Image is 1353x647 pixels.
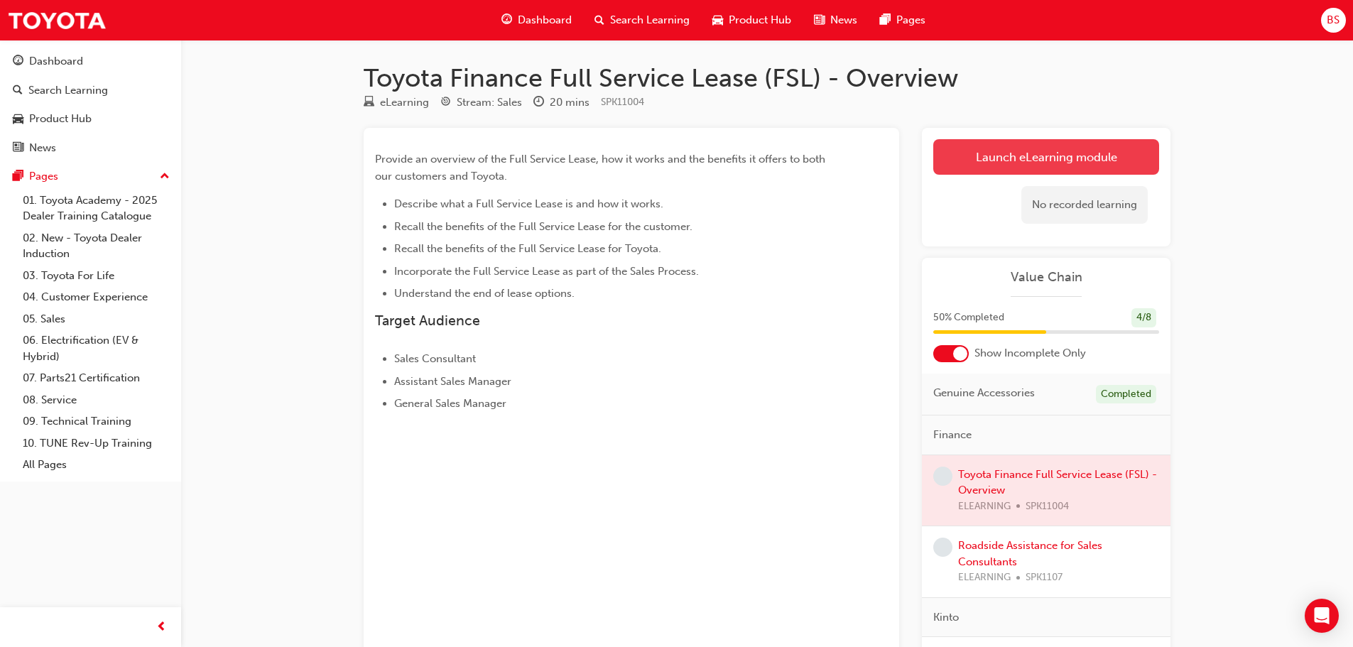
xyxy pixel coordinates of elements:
span: SPK1107 [1026,570,1063,586]
span: Target Audience [375,312,480,329]
span: target-icon [440,97,451,109]
span: search-icon [594,11,604,29]
button: Pages [6,163,175,190]
span: pages-icon [880,11,891,29]
span: clock-icon [533,97,544,109]
span: Sales Consultant [394,352,476,365]
span: ELEARNING [958,570,1011,586]
span: learningRecordVerb_NONE-icon [933,467,952,486]
span: Learning resource code [601,96,644,108]
div: 20 mins [550,94,589,111]
span: Show Incomplete Only [974,345,1086,361]
span: Search Learning [610,12,690,28]
div: News [29,140,56,156]
div: Product Hub [29,111,92,127]
a: 01. Toyota Academy - 2025 Dealer Training Catalogue [17,190,175,227]
span: pages-icon [13,170,23,183]
a: 02. New - Toyota Dealer Induction [17,227,175,265]
div: Completed [1096,385,1156,404]
span: Incorporate the Full Service Lease as part of the Sales Process. [394,265,699,278]
span: Recall the benefits of the Full Service Lease for Toyota. [394,242,661,255]
div: Type [364,94,429,112]
span: news-icon [13,142,23,155]
div: eLearning [380,94,429,111]
div: Duration [533,94,589,112]
button: DashboardSearch LearningProduct HubNews [6,45,175,163]
span: Provide an overview of the Full Service Lease, how it works and the benefits it offers to both ou... [375,153,828,183]
span: Recall the benefits of the Full Service Lease for the customer. [394,220,692,233]
div: Open Intercom Messenger [1305,599,1339,633]
a: Dashboard [6,48,175,75]
div: No recorded learning [1021,186,1148,224]
div: Stream: Sales [457,94,522,111]
div: Dashboard [29,53,83,70]
span: car-icon [712,11,723,29]
span: Describe what a Full Service Lease is and how it works. [394,197,663,210]
span: learningResourceType_ELEARNING-icon [364,97,374,109]
span: Pages [896,12,925,28]
span: Finance [933,427,972,443]
span: guage-icon [501,11,512,29]
span: General Sales Manager [394,397,506,410]
span: 50 % Completed [933,310,1004,326]
a: 06. Electrification (EV & Hybrid) [17,330,175,367]
span: Product Hub [729,12,791,28]
a: search-iconSearch Learning [583,6,701,35]
a: 10. TUNE Rev-Up Training [17,433,175,455]
span: guage-icon [13,55,23,68]
h1: Toyota Finance Full Service Lease (FSL) - Overview [364,62,1170,94]
span: prev-icon [156,619,167,636]
img: Trak [7,4,107,36]
a: guage-iconDashboard [490,6,583,35]
span: Genuine Accessories [933,385,1035,401]
a: news-iconNews [803,6,869,35]
a: All Pages [17,454,175,476]
span: Kinto [933,609,959,626]
span: Dashboard [518,12,572,28]
a: 04. Customer Experience [17,286,175,308]
span: News [830,12,857,28]
div: 4 / 8 [1131,308,1156,327]
span: Understand the end of lease options. [394,287,575,300]
div: Search Learning [28,82,108,99]
a: Value Chain [933,269,1159,286]
span: learningRecordVerb_NONE-icon [933,538,952,557]
div: Pages [29,168,58,185]
a: News [6,135,175,161]
div: Stream [440,94,522,112]
a: 07. Parts21 Certification [17,367,175,389]
a: Launch eLearning module [933,139,1159,175]
span: search-icon [13,85,23,97]
a: pages-iconPages [869,6,937,35]
a: Roadside Assistance for Sales Consultants [958,539,1102,568]
a: 05. Sales [17,308,175,330]
a: car-iconProduct Hub [701,6,803,35]
span: news-icon [814,11,825,29]
a: 03. Toyota For Life [17,265,175,287]
button: BS [1321,8,1346,33]
a: 08. Service [17,389,175,411]
a: Search Learning [6,77,175,104]
a: 09. Technical Training [17,411,175,433]
span: up-icon [160,168,170,186]
span: Assistant Sales Manager [394,375,511,388]
span: car-icon [13,113,23,126]
span: BS [1327,12,1340,28]
a: Product Hub [6,106,175,132]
